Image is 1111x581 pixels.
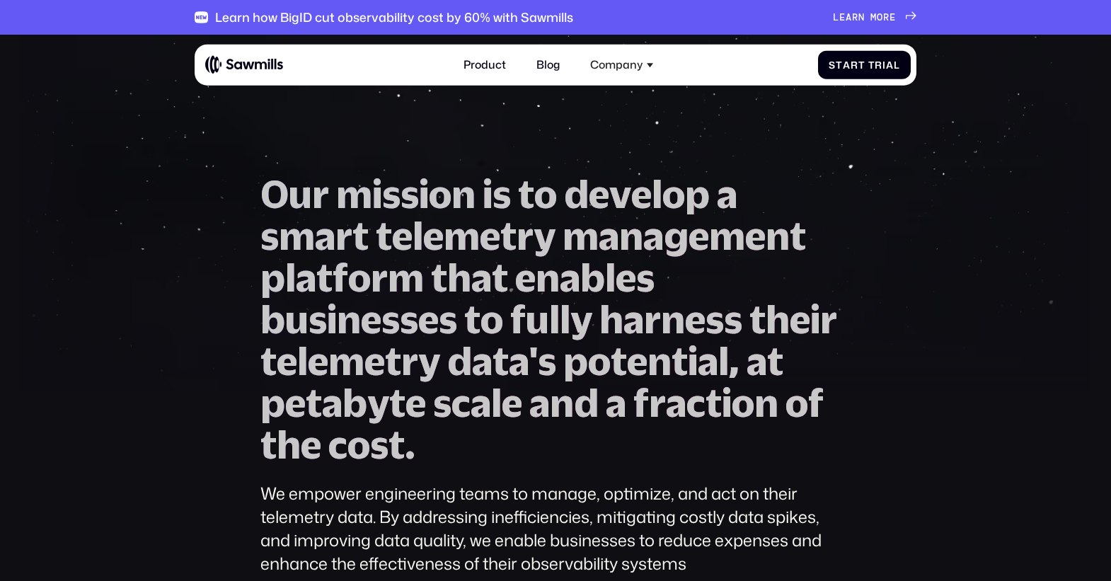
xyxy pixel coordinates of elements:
span: l [285,257,296,299]
span: i [483,173,493,215]
span: L [833,11,839,23]
span: e [480,215,500,257]
span: f [510,299,526,340]
span: t [836,59,843,70]
span: s [382,173,401,215]
span: o [480,299,503,340]
span: r [851,59,858,70]
span: ' [529,340,538,382]
span: e [627,340,647,382]
span: c [328,424,347,466]
span: o [662,173,685,215]
span: t [431,257,447,299]
span: n [451,173,476,215]
span: a [296,257,316,299]
span: h [277,424,301,466]
span: l [718,340,729,382]
span: p [260,382,285,424]
span: y [367,382,389,424]
span: t [493,340,509,382]
span: s [433,382,451,424]
span: r [644,299,661,340]
a: Product [455,50,514,79]
span: i [810,299,820,340]
span: s [724,299,742,340]
span: a [623,299,644,340]
span: n [337,299,361,340]
span: m [563,215,599,257]
span: a [606,382,626,424]
span: y [418,340,440,382]
span: . [405,424,415,466]
span: b [580,257,605,299]
span: o [785,382,808,424]
span: e [361,299,381,340]
span: n [647,340,672,382]
span: e [515,257,536,299]
a: Blog [528,50,568,79]
span: t [749,299,766,340]
span: , [729,340,739,382]
span: i [722,382,732,424]
span: s [706,299,724,340]
span: t [388,424,405,466]
span: t [790,215,806,257]
span: m [336,173,372,215]
span: r [875,59,882,70]
span: b [342,382,367,424]
span: l [549,299,560,340]
span: h [599,299,623,340]
span: r [312,173,329,215]
span: l [605,257,616,299]
span: o [877,11,883,23]
span: s [381,299,400,340]
span: e [502,382,522,424]
span: t [376,215,392,257]
span: s [400,299,418,340]
span: t [518,173,534,215]
span: s [538,340,556,382]
span: l [652,173,662,215]
span: a [322,382,342,424]
span: t [500,215,517,257]
span: e [405,382,426,424]
div: Learn how BigID cut observability cost by 60% with Sawmills [215,10,573,25]
span: e [418,299,439,340]
span: n [550,382,574,424]
span: r [517,215,534,257]
span: t [389,382,405,424]
span: t [858,59,865,70]
span: i [419,173,429,215]
span: s [439,299,457,340]
span: i [688,340,698,382]
span: r [335,215,352,257]
span: i [372,173,382,215]
span: T [868,59,875,70]
span: f [808,382,824,424]
span: e [423,215,444,257]
span: p [260,257,285,299]
span: y [534,215,555,257]
span: s [260,215,279,257]
span: e [285,382,306,424]
span: e [839,11,846,23]
span: u [289,173,312,215]
span: f [633,382,649,424]
span: d [447,340,472,382]
span: p [563,340,588,382]
span: p [685,173,710,215]
span: l [491,382,502,424]
span: d [574,382,599,424]
span: n [754,382,778,424]
span: s [493,173,511,215]
span: c [451,382,471,424]
span: n [661,299,685,340]
span: e [301,424,321,466]
span: l [894,59,900,70]
span: e [392,215,413,257]
span: a [315,215,335,257]
span: a [886,59,894,70]
span: l [297,340,308,382]
span: a [717,173,737,215]
span: e [685,299,706,340]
